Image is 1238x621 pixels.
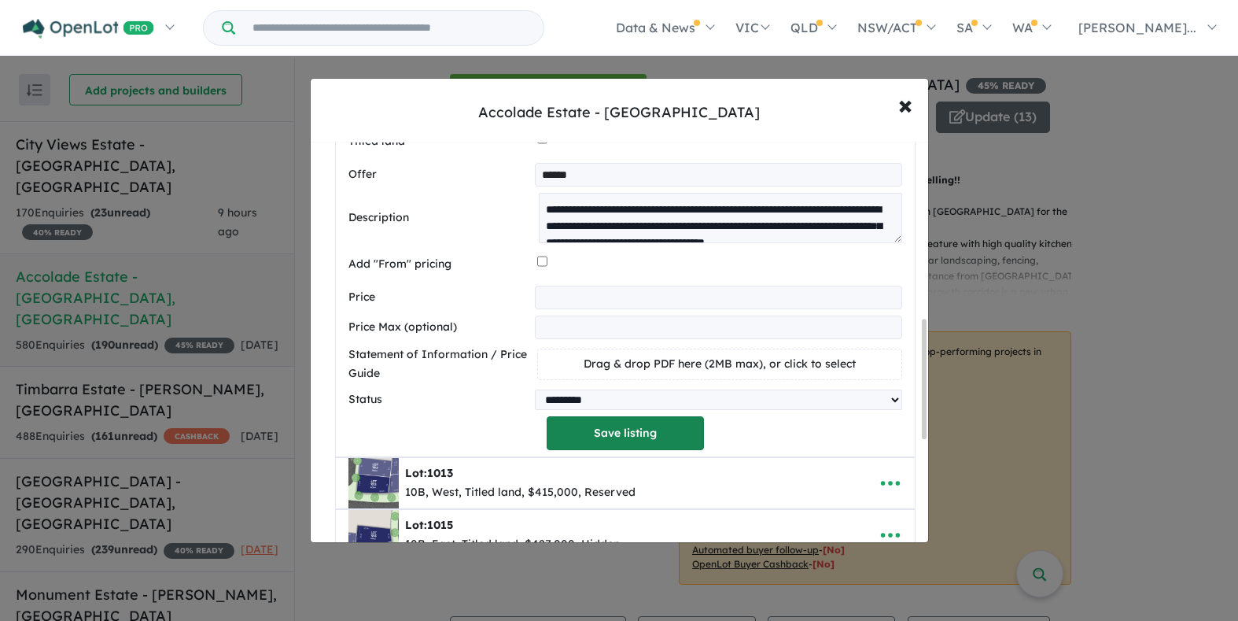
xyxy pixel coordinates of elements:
span: × [898,87,912,121]
input: Try estate name, suburb, builder or developer [238,11,540,45]
button: Save listing [547,416,704,450]
b: Lot: [405,518,453,532]
span: 1015 [427,518,453,532]
label: Statement of Information / Price Guide [348,346,531,383]
img: Openlot PRO Logo White [23,19,154,39]
b: Lot: [405,466,453,480]
label: Status [348,390,529,409]
img: Accolade%20Estate%20-%20Rockbank%20-%20Lot%201013___1723696186.jpg [348,458,399,508]
label: Titled land [348,132,531,151]
img: Accolade%20Estate%20-%20Rockbank%20-%20Lot%201015___1748913813.jpg [348,510,399,560]
label: Offer [348,165,529,184]
span: Drag & drop PDF here (2MB max), or click to select [584,357,856,371]
div: 10B, West, Titled land, $415,000, Reserved [405,483,636,502]
div: 10B, East, Titled land, $427,000, Hidden [405,535,620,554]
label: Add "From" pricing [348,255,531,274]
label: Price Max (optional) [348,318,529,337]
span: [PERSON_NAME]... [1078,20,1196,35]
div: Accolade Estate - [GEOGRAPHIC_DATA] [478,102,760,123]
label: Description [348,209,533,227]
label: Price [348,288,529,307]
span: 1013 [427,466,453,480]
